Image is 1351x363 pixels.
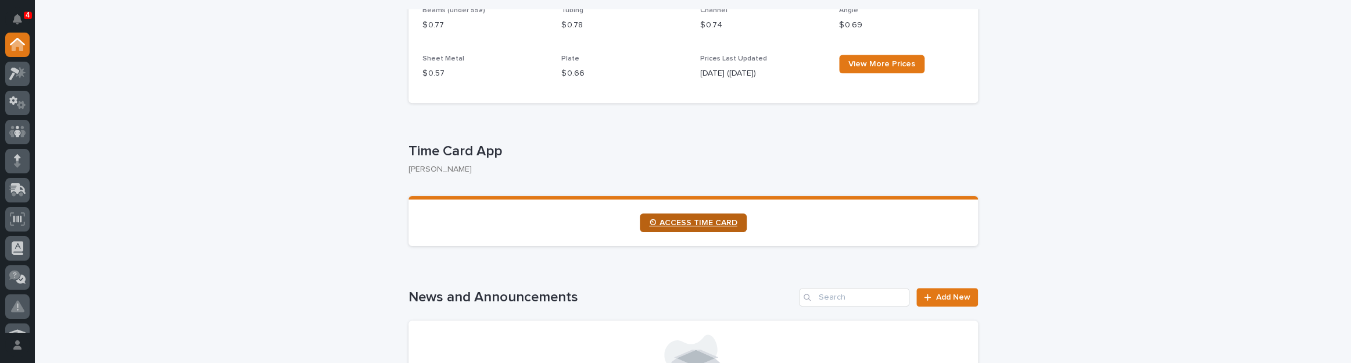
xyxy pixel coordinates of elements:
p: $ 0.74 [700,19,825,31]
a: Add New [916,288,977,307]
span: Prices Last Updated [700,55,767,62]
p: $ 0.57 [422,67,547,80]
span: Tubing [561,7,583,14]
p: [PERSON_NAME] [408,165,969,175]
span: Beams (under 55#) [422,7,485,14]
span: Plate [561,55,579,62]
p: [DATE] ([DATE]) [700,67,825,80]
div: Notifications4 [15,14,30,33]
a: View More Prices [839,55,924,73]
p: $ 0.77 [422,19,547,31]
span: Sheet Metal [422,55,464,62]
a: ⏲ ACCESS TIME CARD [640,213,747,232]
button: Notifications [5,7,30,31]
span: Channel [700,7,728,14]
span: View More Prices [848,60,915,68]
input: Search [799,288,909,307]
span: Add New [936,293,970,301]
p: $ 0.69 [839,19,964,31]
span: ⏲ ACCESS TIME CARD [649,219,737,227]
p: 4 [26,11,30,19]
span: Angle [839,7,858,14]
p: $ 0.66 [561,67,686,80]
p: $ 0.78 [561,19,686,31]
h1: News and Announcements [408,289,795,306]
p: Time Card App [408,143,973,160]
